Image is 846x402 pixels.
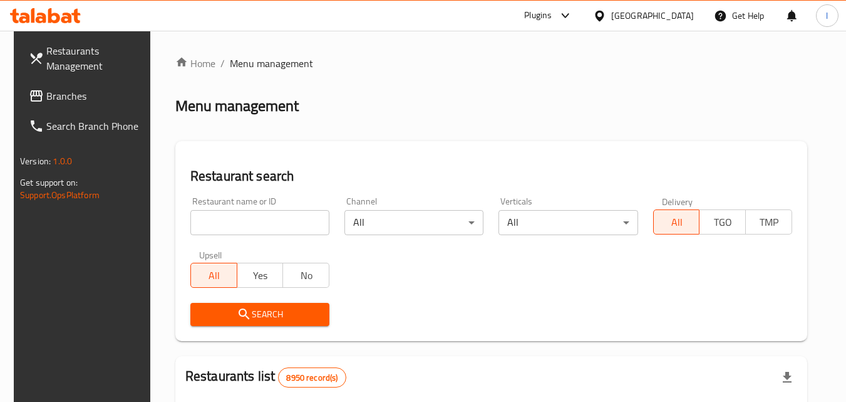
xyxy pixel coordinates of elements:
button: TMP [745,209,792,235]
label: Delivery [662,197,693,206]
span: No [288,267,324,285]
button: TGO [699,209,746,235]
div: All [498,210,637,235]
button: All [190,263,237,288]
div: All [344,210,483,235]
span: l [826,9,828,23]
a: Search Branch Phone [19,111,155,141]
a: Home [175,56,215,71]
h2: Restaurants list [185,367,346,388]
h2: Restaurant search [190,167,792,186]
li: / [220,56,225,71]
div: Total records count [278,368,346,388]
span: Branches [46,88,145,103]
button: No [282,263,329,288]
label: Upsell [199,250,222,259]
div: Export file [772,362,802,393]
a: Branches [19,81,155,111]
span: Get support on: [20,174,78,191]
a: Support.OpsPlatform [20,187,100,203]
span: All [659,213,695,231]
a: Restaurants Management [19,36,155,81]
nav: breadcrumb [175,56,807,71]
span: All [196,267,232,285]
span: Version: [20,153,51,169]
span: Search Branch Phone [46,119,145,134]
button: Yes [237,263,284,288]
div: [GEOGRAPHIC_DATA] [611,9,694,23]
input: Search for restaurant name or ID.. [190,210,329,235]
span: TMP [751,213,787,231]
h2: Menu management [175,96,299,116]
button: Search [190,303,329,326]
div: Plugins [524,8,552,23]
span: Yes [242,267,279,285]
span: Menu management [230,56,313,71]
span: 1.0.0 [53,153,72,169]
span: TGO [704,213,741,231]
span: Search [200,307,319,322]
span: Restaurants Management [46,43,145,73]
span: 8950 record(s) [279,372,345,384]
button: All [653,209,700,235]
